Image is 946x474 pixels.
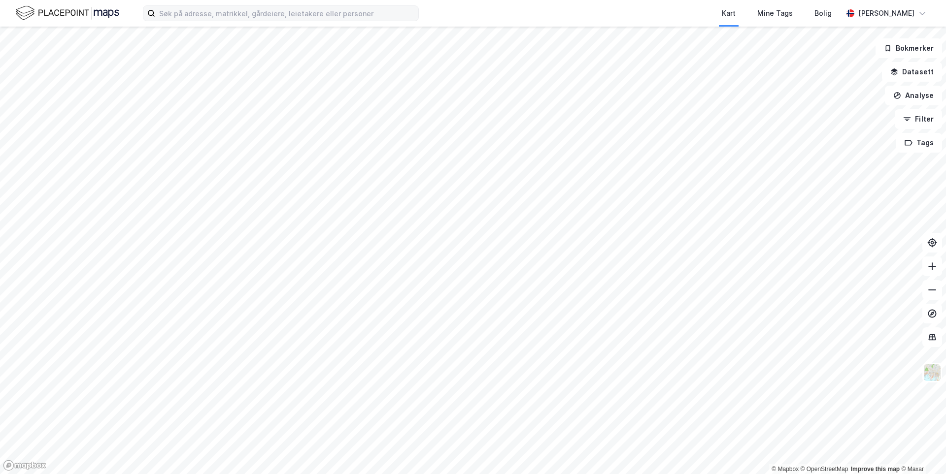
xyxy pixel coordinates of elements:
button: Tags [896,133,942,153]
iframe: Chat Widget [897,427,946,474]
a: Mapbox homepage [3,460,46,471]
button: Filter [895,109,942,129]
input: Søk på adresse, matrikkel, gårdeiere, leietakere eller personer [155,6,418,21]
a: Improve this map [851,466,900,473]
img: logo.f888ab2527a4732fd821a326f86c7f29.svg [16,4,119,22]
button: Bokmerker [876,38,942,58]
a: OpenStreetMap [801,466,848,473]
div: Kart [722,7,736,19]
img: Z [923,363,942,382]
button: Datasett [882,62,942,82]
div: [PERSON_NAME] [858,7,914,19]
div: Mine Tags [757,7,793,19]
div: Bolig [814,7,832,19]
button: Analyse [885,86,942,105]
a: Mapbox [772,466,799,473]
div: Kontrollprogram for chat [897,427,946,474]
